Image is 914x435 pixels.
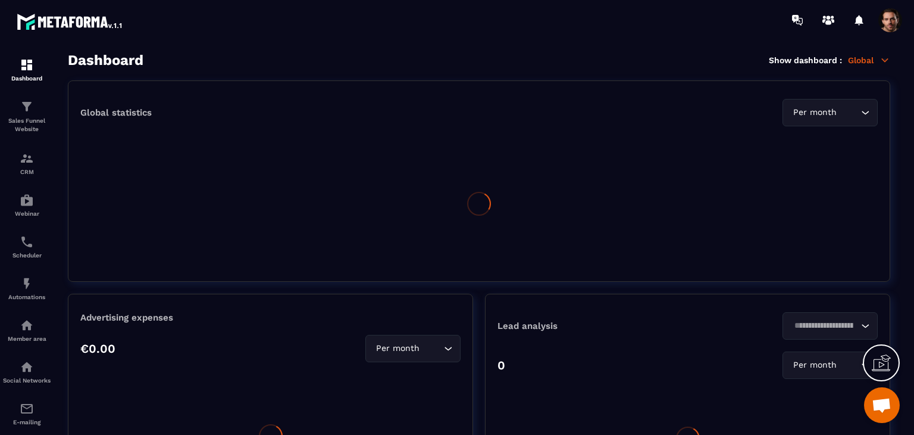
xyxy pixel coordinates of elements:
img: logo [17,11,124,32]
a: social-networksocial-networkSocial Networks [3,351,51,393]
input: Search for option [790,319,858,333]
a: automationsautomationsWebinar [3,184,51,226]
div: Search for option [782,312,878,340]
img: formation [20,58,34,72]
h3: Dashboard [68,52,143,69]
div: Mở cuộc trò chuyện [864,387,900,423]
img: automations [20,318,34,333]
span: Per month [790,359,839,372]
p: Sales Funnel Website [3,117,51,133]
p: 0 [497,358,505,372]
span: Per month [373,342,422,355]
a: formationformationSales Funnel Website [3,91,51,142]
p: Dashboard [3,75,51,82]
p: Member area [3,335,51,342]
p: Show dashboard : [769,55,842,65]
p: CRM [3,169,51,175]
input: Search for option [839,359,858,372]
a: automationsautomationsMember area [3,309,51,351]
p: Social Networks [3,377,51,384]
img: automations [20,276,34,291]
a: emailemailE-mailing [3,393,51,434]
div: Search for option [782,99,878,126]
img: email [20,402,34,416]
div: Search for option [365,335,461,362]
p: Global [848,55,890,66]
span: Per month [790,106,839,119]
img: formation [20,100,34,114]
input: Search for option [422,342,441,355]
input: Search for option [839,106,858,119]
a: automationsautomationsAutomations [3,268,51,309]
img: social-network [20,360,34,374]
p: Global statistics [80,107,152,118]
a: formationformationCRM [3,142,51,184]
img: automations [20,193,34,207]
p: Advertising expenses [80,312,461,323]
p: Scheduler [3,252,51,259]
img: scheduler [20,235,34,249]
a: formationformationDashboard [3,49,51,91]
p: E-mailing [3,419,51,425]
p: Lead analysis [497,321,688,331]
p: Webinar [3,210,51,217]
p: Automations [3,294,51,300]
img: formation [20,151,34,166]
div: Search for option [782,352,878,379]
p: €0.00 [80,341,115,356]
a: schedulerschedulerScheduler [3,226,51,268]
